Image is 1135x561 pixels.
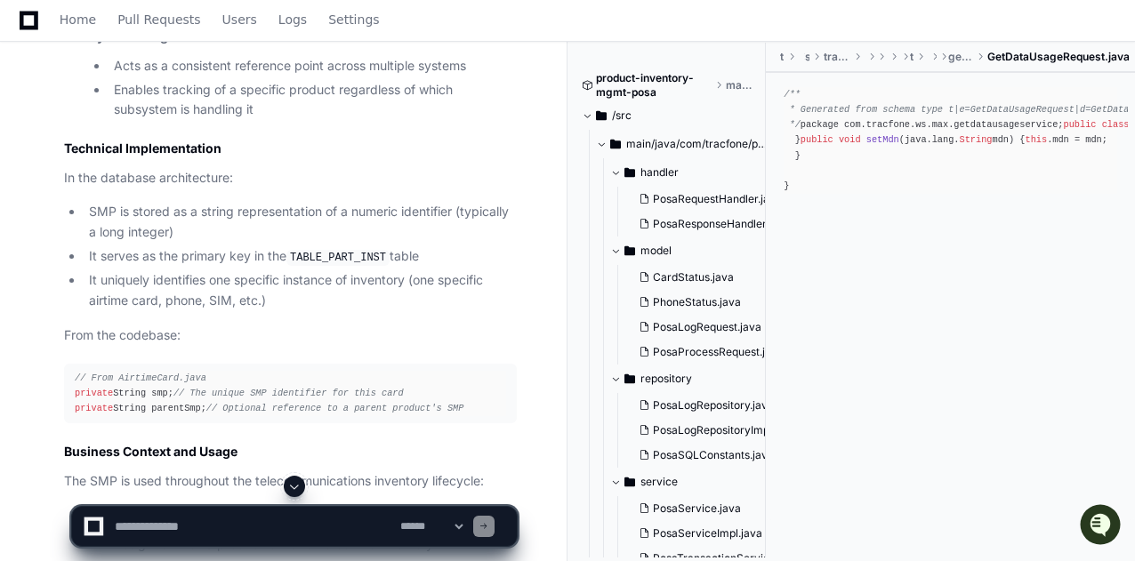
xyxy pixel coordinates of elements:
span: tracfone [910,50,914,64]
span: CardStatus.java [653,270,734,285]
p: In the database architecture: [64,168,517,188]
h2: Business Context and Usage [64,443,517,461]
button: CardStatus.java [632,265,784,290]
span: Users [222,14,257,25]
span: tracfone [780,50,784,64]
div: String smp; String parentSmp; [75,371,506,416]
span: PosaSQLConstants.java [653,448,774,462]
span: PosaResponseHandler.java [653,217,790,231]
span: void [839,134,861,145]
span: tracfone-jaxws-clients [824,50,851,64]
button: Start new chat [302,138,324,159]
svg: Directory [624,368,635,389]
button: PosaLogRequest.java [632,315,784,340]
li: SMP is stored as a string representation of a numeric identifier (typically a long integer) [84,202,517,243]
div: We're offline, but we'll be back soon! [60,150,258,164]
a: Powered byPylon [125,186,215,200]
li: Acts as a consistent reference point across multiple systems [109,56,517,76]
span: product-inventory-mgmt-posa [596,71,712,100]
span: model [640,244,672,258]
button: PosaResponseHandler.java [632,212,785,236]
span: Home [60,14,96,25]
h2: Technical Implementation [64,140,517,157]
span: handler [640,165,679,180]
span: private [75,388,113,398]
span: public [1064,119,1097,130]
span: // The unique SMP identifier for this card [173,388,404,398]
span: /src [612,108,632,123]
iframe: Open customer support [1078,502,1126,550]
span: PosaLogRequest.java [653,320,761,334]
span: master [726,78,753,92]
li: Enables tracking of a specific product regardless of which subsystem is handling it [109,80,517,121]
button: PosaSQLConstants.java [632,443,785,468]
svg: Directory [624,240,635,261]
span: GetDataUsageRequest.java [987,50,1130,64]
li: It serves as the primary key in the table [84,246,517,268]
span: PhoneStatus.java [653,295,741,309]
button: /src [582,101,753,130]
span: // From AirtimeCard.java [75,373,206,383]
img: 1756235613930-3d25f9e4-fa56-45dd-b3ad-e072dfbd1548 [18,132,50,164]
button: handler [610,158,781,187]
span: PosaLogRepository.java [653,398,774,413]
span: main/java/com/tracfone/posa [626,137,767,151]
span: class [1102,119,1130,130]
li: It uniquely identifies one specific instance of inventory (one specific airtime card, phone, SIM,... [84,270,517,311]
span: setMdn [866,134,899,145]
button: PosaLogRepository.java [632,393,785,418]
span: // Optional reference to a parent product's SMP [206,403,464,413]
svg: Directory [624,162,635,183]
p: The SMP is used throughout the telecommunications inventory lifecycle: [64,471,517,492]
svg: Directory [610,133,621,155]
span: (java.lang. mdn) [899,134,1014,145]
span: getdatausageservice [948,50,973,64]
button: PosaProcessRequest.java [632,340,784,365]
button: PosaLogRepositoryImpl.java [632,418,785,443]
svg: Directory [624,471,635,493]
span: PosaProcessRequest.java [653,345,784,359]
span: Settings [328,14,379,25]
img: PlayerZero [18,18,53,53]
span: this [1025,134,1047,145]
span: service [640,475,678,489]
div: Welcome [18,71,324,100]
button: PhoneStatus.java [632,290,784,315]
button: service [610,468,781,496]
button: PosaRequestHandler.java [632,187,785,212]
div: package com.tracfone.ws.max.getdatausageservice; implements java.io.Serializable { java.lang. mdn... [784,87,1117,194]
button: main/java/com/tracfone/posa [596,130,767,158]
div: Start new chat [60,132,292,150]
p: From the codebase: [64,325,517,346]
button: model [610,236,781,265]
span: Logs [278,14,307,25]
span: PosaRequestHandler.java [653,192,782,206]
span: PosaLogRepositoryImpl.java [653,423,796,437]
code: TABLE_PART_INST [286,250,390,266]
svg: Directory [596,105,607,126]
span: repository [640,372,692,386]
span: public [801,134,833,145]
span: Pylon [177,187,215,200]
span: Pull Requests [117,14,200,25]
span: private [75,403,113,413]
button: repository [610,365,781,393]
span: String [960,134,993,145]
span: services [805,50,809,64]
